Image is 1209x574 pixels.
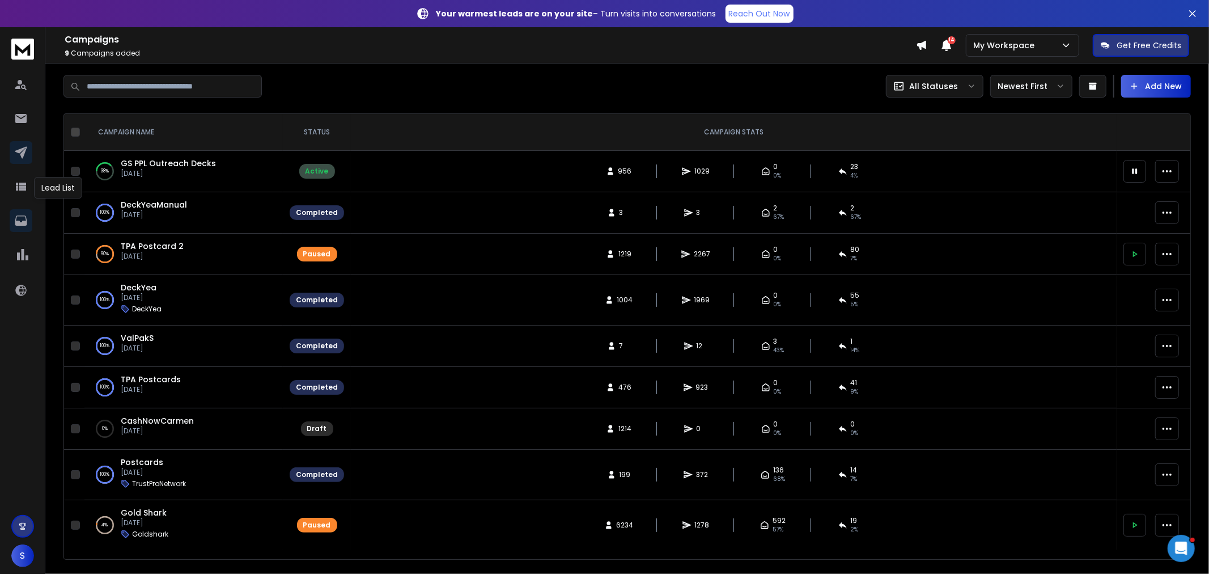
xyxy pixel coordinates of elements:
[851,300,859,309] span: 5 %
[620,341,631,351] span: 7
[851,162,859,171] span: 23
[121,199,187,210] a: DeckYeaManual
[121,252,184,261] p: [DATE]
[296,341,338,351] div: Completed
[620,208,631,217] span: 3
[121,374,181,385] a: TPA Postcards
[617,521,634,530] span: 6234
[121,507,167,518] a: Gold Shark
[84,275,283,326] td: 100%DeckYea[DATE]DeckYea
[121,169,216,178] p: [DATE]
[11,545,34,567] span: S
[851,420,855,429] span: 0
[851,213,862,222] span: 67 %
[121,293,162,302] p: [DATE]
[729,8,790,19] p: Reach Out Now
[774,162,778,171] span: 0
[102,423,108,434] p: 0 %
[132,479,186,488] p: TrustProNetwork
[851,429,859,438] span: 0%
[774,387,782,396] span: 0%
[132,305,162,314] p: DeckYea
[851,525,859,534] span: 2 %
[851,466,858,475] span: 14
[296,383,338,392] div: Completed
[84,326,283,367] td: 100%ValPakS[DATE]
[774,337,778,346] span: 3
[697,424,708,433] span: 0
[774,429,782,438] span: 0%
[306,167,329,176] div: Active
[774,346,784,355] span: 43 %
[774,300,782,309] span: 0%
[11,39,34,60] img: logo
[84,234,283,275] td: 90%TPA Postcard 2[DATE]
[100,294,110,306] p: 100 %
[697,341,708,351] span: 12
[973,40,1039,51] p: My Workspace
[121,457,163,468] a: Postcards
[990,75,1072,98] button: Newest First
[101,166,109,177] p: 38 %
[1121,75,1191,98] button: Add New
[84,192,283,234] td: 100%DeckYeaManual[DATE]
[121,158,216,169] a: GS PPL Outreach Decks
[351,114,1117,151] th: CAMPAIGN STATS
[121,427,194,436] p: [DATE]
[618,383,631,392] span: 476
[851,378,858,387] span: 41
[121,518,168,527] p: [DATE]
[303,250,331,259] div: Paused
[121,415,194,427] a: CashNowCarmen
[283,114,351,151] th: STATUS
[100,382,110,393] p: 100 %
[34,177,82,199] div: Lead List
[436,8,593,19] strong: Your warmest leads are on your site
[121,332,154,344] a: ValPakS
[774,245,778,254] span: 0
[851,291,860,300] span: 55
[296,296,338,305] div: Completed
[1117,40,1181,51] p: Get Free Credits
[121,468,186,477] p: [DATE]
[1168,535,1195,562] iframe: Intercom live chat
[84,500,283,551] td: 4%Gold Shark[DATE]Goldshark
[694,250,710,259] span: 2267
[774,420,778,429] span: 0
[851,346,860,355] span: 14 %
[774,213,784,222] span: 67 %
[851,337,853,346] span: 1
[617,296,633,305] span: 1004
[851,516,858,525] span: 19
[618,250,631,259] span: 1219
[774,291,778,300] span: 0
[774,171,782,180] span: 0%
[132,530,168,539] p: Goldshark
[101,248,109,260] p: 90 %
[948,36,956,44] span: 14
[851,254,858,263] span: 7 %
[307,424,327,433] div: Draft
[84,151,283,192] td: 38%GS PPL Outreach Decks[DATE]
[773,525,783,534] span: 57 %
[1093,34,1189,57] button: Get Free Credits
[436,8,716,19] p: – Turn visits into conversations
[773,516,786,525] span: 592
[84,450,283,500] td: 100%Postcards[DATE]TrustProNetwork
[851,245,860,254] span: 80
[909,81,958,92] p: All Statuses
[100,340,110,352] p: 100 %
[84,408,283,450] td: 0%CashNowCarmen[DATE]
[303,521,331,530] div: Paused
[296,470,338,479] div: Completed
[102,520,108,531] p: 4 %
[65,49,916,58] p: Campaigns added
[726,5,794,23] a: Reach Out Now
[618,167,632,176] span: 956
